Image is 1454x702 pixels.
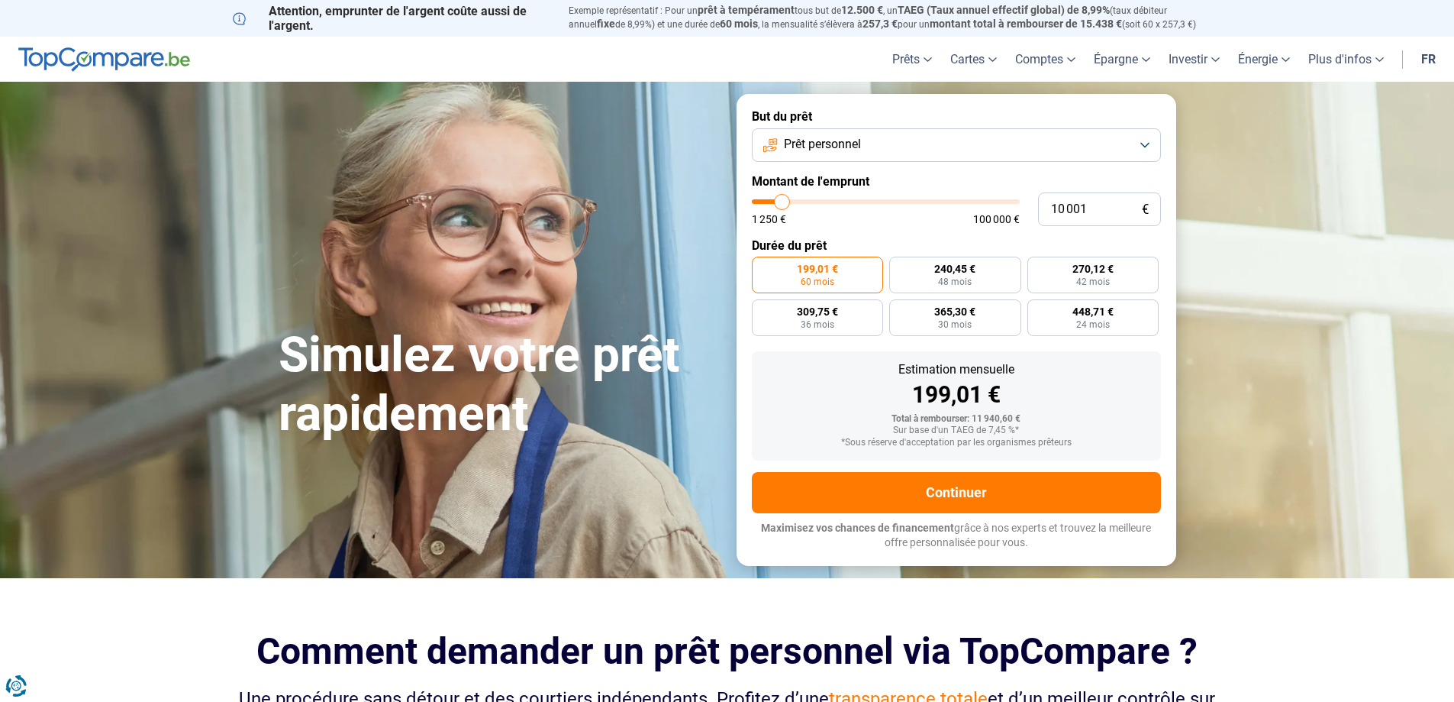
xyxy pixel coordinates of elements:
[279,326,718,444] h1: Simulez votre prêt rapidement
[797,306,838,317] span: 309,75 €
[1085,37,1159,82] a: Épargne
[1142,203,1149,216] span: €
[801,277,834,286] span: 60 mois
[801,320,834,329] span: 36 mois
[752,214,786,225] span: 1 250 €
[862,18,898,30] span: 257,3 €
[938,277,972,286] span: 48 mois
[764,364,1149,376] div: Estimation mensuelle
[797,264,838,274] span: 199,01 €
[752,109,1161,124] label: But du prêt
[930,18,1122,30] span: montant total à rembourser de 15.438 €
[752,472,1161,513] button: Continuer
[1159,37,1229,82] a: Investir
[752,174,1161,189] label: Montant de l'emprunt
[973,214,1020,225] span: 100 000 €
[841,4,883,16] span: 12.500 €
[934,306,975,317] span: 365,30 €
[752,238,1161,253] label: Durée du prêt
[761,522,954,534] span: Maximisez vos chances de financement
[1299,37,1393,82] a: Plus d'infos
[764,425,1149,436] div: Sur base d'un TAEG de 7,45 %*
[752,128,1161,162] button: Prêt personnel
[1072,264,1114,274] span: 270,12 €
[938,320,972,329] span: 30 mois
[1229,37,1299,82] a: Énergie
[233,4,550,33] p: Attention, emprunter de l'argent coûte aussi de l'argent.
[1412,37,1445,82] a: fr
[764,414,1149,425] div: Total à rembourser: 11 940,60 €
[898,4,1110,16] span: TAEG (Taux annuel effectif global) de 8,99%
[1076,277,1110,286] span: 42 mois
[233,630,1222,672] h2: Comment demander un prêt personnel via TopCompare ?
[764,438,1149,448] div: *Sous réserve d'acceptation par les organismes prêteurs
[784,136,861,153] span: Prêt personnel
[569,4,1222,31] p: Exemple représentatif : Pour un tous but de , un (taux débiteur annuel de 8,99%) et une durée de ...
[698,4,795,16] span: prêt à tempérament
[1076,320,1110,329] span: 24 mois
[1006,37,1085,82] a: Comptes
[934,264,975,274] span: 240,45 €
[883,37,941,82] a: Prêts
[752,521,1161,551] p: grâce à nos experts et trouvez la meilleure offre personnalisée pour vous.
[597,18,615,30] span: fixe
[18,47,190,72] img: TopCompare
[941,37,1006,82] a: Cartes
[720,18,758,30] span: 60 mois
[764,383,1149,406] div: 199,01 €
[1072,306,1114,317] span: 448,71 €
